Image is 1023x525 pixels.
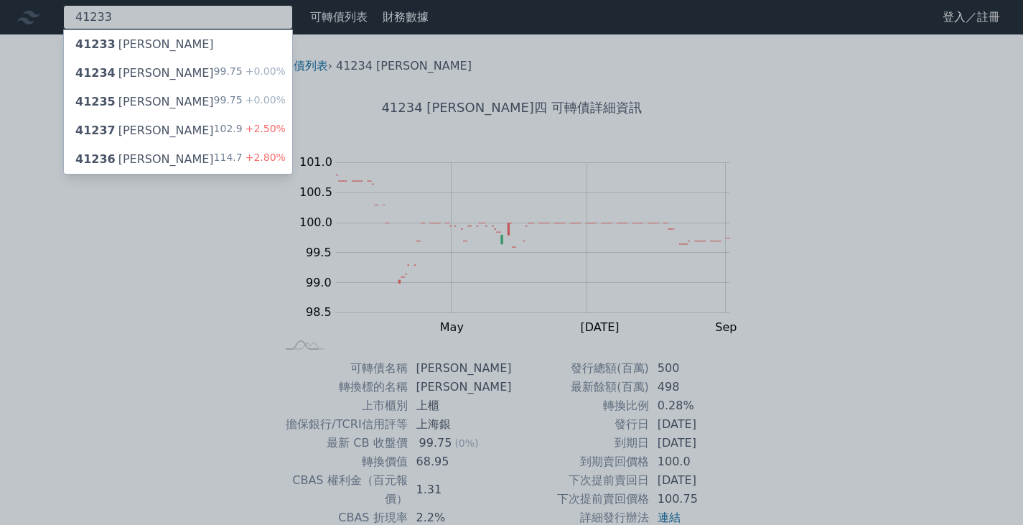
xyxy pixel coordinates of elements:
span: 41233 [75,37,116,51]
a: 41237[PERSON_NAME] 102.9+2.50% [64,116,292,145]
div: 114.7 [214,151,286,168]
div: 99.75 [214,65,286,82]
span: 41236 [75,152,116,166]
div: [PERSON_NAME] [75,151,214,168]
span: +2.80% [243,152,286,163]
span: +0.00% [243,65,286,77]
span: +0.00% [243,94,286,106]
div: 99.75 [214,93,286,111]
span: 41234 [75,66,116,80]
span: 41237 [75,124,116,137]
div: [PERSON_NAME] [75,36,214,53]
div: 102.9 [214,122,286,139]
a: 41236[PERSON_NAME] 114.7+2.80% [64,145,292,174]
a: 41233[PERSON_NAME] [64,30,292,59]
span: 41235 [75,95,116,108]
div: [PERSON_NAME] [75,65,214,82]
a: 41235[PERSON_NAME] 99.75+0.00% [64,88,292,116]
div: [PERSON_NAME] [75,122,214,139]
a: 41234[PERSON_NAME] 99.75+0.00% [64,59,292,88]
div: [PERSON_NAME] [75,93,214,111]
span: +2.50% [243,123,286,134]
